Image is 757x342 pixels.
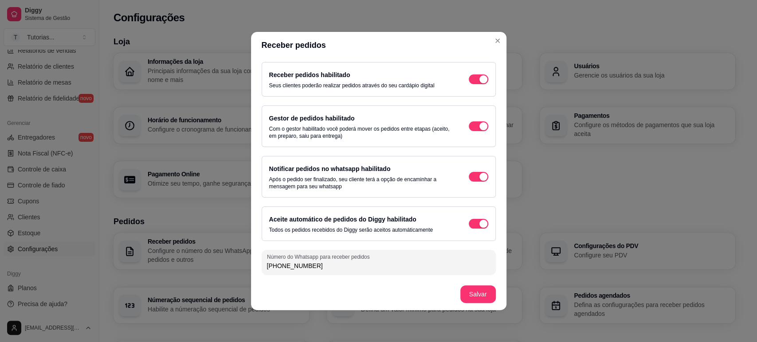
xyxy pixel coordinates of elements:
label: Número do Whatsapp para receber pedidos [267,253,373,260]
button: Salvar [460,285,496,303]
button: Close [490,34,505,48]
input: Número do Whatsapp para receber pedidos [267,261,490,270]
header: Receber pedidos [251,32,506,58]
p: Todos os pedidos recebidos do Diggy serão aceitos automáticamente [269,226,433,233]
label: Notificar pedidos no whatsapp habilitado [269,165,391,172]
p: Após o pedido ser finalizado, seu cliente terá a opção de encaminhar a mensagem para seu whatsapp [269,176,451,190]
p: Com o gestor habilitado você poderá mover os pedidos entre etapas (aceito, em preparo, saiu para ... [269,125,451,140]
p: Seus clientes poderão realizar pedidos através do seu cardápio digital [269,82,435,89]
label: Receber pedidos habilitado [269,71,350,78]
label: Aceite automático de pedidos do Diggy habilitado [269,216,416,223]
label: Gestor de pedidos habilitado [269,115,355,122]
